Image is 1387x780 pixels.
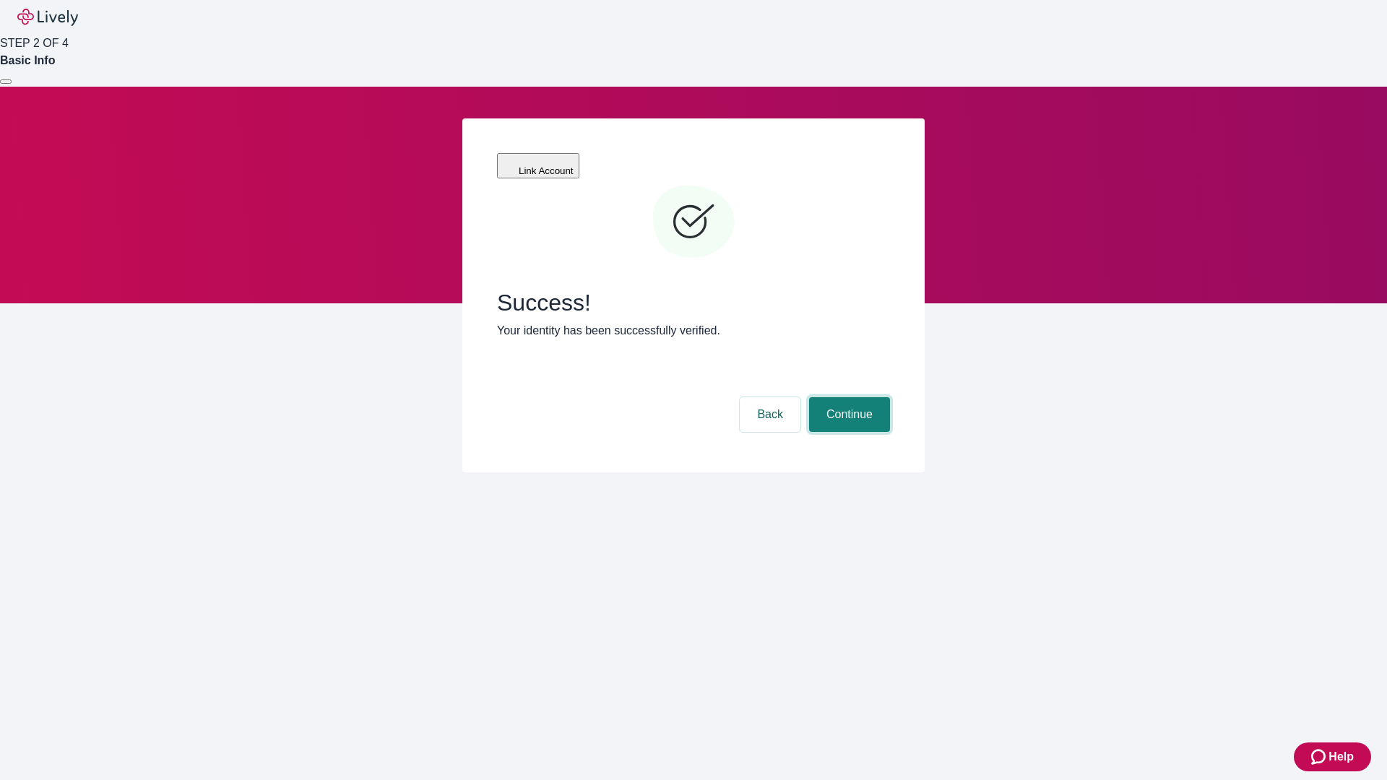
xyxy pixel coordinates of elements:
img: Lively [17,9,78,26]
svg: Checkmark icon [650,179,737,266]
button: Back [740,397,800,432]
button: Link Account [497,153,579,178]
p: Your identity has been successfully verified. [497,322,890,339]
span: Help [1328,748,1354,766]
svg: Zendesk support icon [1311,748,1328,766]
button: Zendesk support iconHelp [1294,742,1371,771]
span: Success! [497,289,890,316]
button: Continue [809,397,890,432]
